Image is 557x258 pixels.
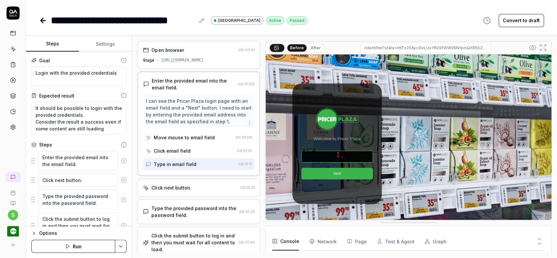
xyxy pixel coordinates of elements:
button: Run [31,240,115,253]
div: Open browser [151,47,184,53]
time: 09:01:09 [238,82,254,86]
div: Stage [143,57,154,63]
time: 09:01:11 [238,162,252,166]
time: 09:01:44 [238,240,255,245]
div: Suggestions [31,151,127,171]
div: Goal [39,57,50,64]
div: Click the submit button to log in and then you must wait for all content to load. [151,232,236,253]
button: Show all interative elements [527,42,538,53]
div: Options [39,229,127,237]
button: View version history [479,14,495,27]
time: 09:01:10 [237,148,252,153]
a: [GEOGRAPHIC_DATA] [211,16,263,25]
button: Console [272,232,299,250]
button: Network [309,232,336,250]
div: Active [266,16,284,25]
div: [URL][DOMAIN_NAME] [161,57,203,63]
span: [GEOGRAPHIC_DATA] [218,18,260,23]
time: 09:01:21 [240,185,255,190]
div: Type in email field [154,161,196,168]
div: Type the provided password into the password field. [151,205,236,219]
a: Documentation [3,195,23,206]
button: Open in full screen [538,42,548,53]
button: Options [31,229,127,237]
button: Remove step [118,174,129,187]
div: Click next button. [151,184,191,191]
div: Enter the provided email into the email field. [152,77,235,91]
a: New conversation [5,172,21,182]
button: Remove step [118,219,129,232]
button: After [308,44,323,52]
button: Before [287,44,307,51]
button: Remove step [118,193,129,206]
time: 09:00:41 [238,48,255,52]
a: Book a call with us [3,185,23,195]
div: Passed [287,16,307,25]
button: Remove step [118,154,129,167]
button: s [8,210,18,220]
img: Screenshot [266,54,551,233]
div: Click email field [154,147,190,154]
button: Pricer.com Logo [3,220,23,238]
button: Steps [26,36,79,52]
button: Move mouse to email field09:01:09 [143,131,254,144]
button: Test & Agent [377,232,414,250]
img: Pricer.com Logo [7,225,19,237]
button: Click email field09:01:10 [143,145,254,157]
div: Move mouse to email field [154,134,214,141]
button: Settings [79,36,132,52]
time: 09:01:09 [235,135,252,140]
div: Suggestions [31,190,127,209]
button: Page [347,232,366,250]
button: Graph [425,232,446,250]
time: 09:01:32 [239,209,255,214]
div: Steps [39,141,52,148]
div: Suggestions [31,173,127,187]
div: Suggestions [31,212,127,239]
button: Type in email field09:01:11 [143,158,254,170]
div: I can see the Pricer Plaza login page with an email field and a "Next" button. I need to start by... [146,98,252,125]
div: Expected result [39,92,74,99]
button: Convert to draft [499,14,544,27]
